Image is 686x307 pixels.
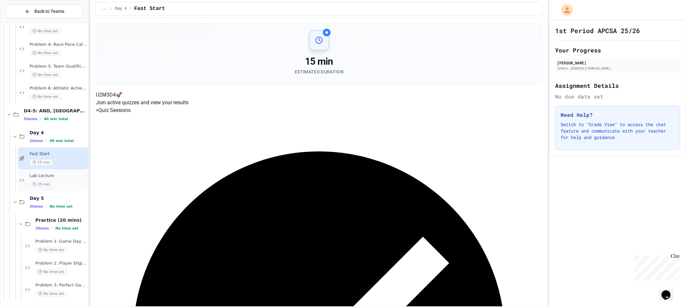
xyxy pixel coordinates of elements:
span: ... [101,6,108,11]
div: [PERSON_NAME] [557,60,678,66]
span: D4-5: AND, [GEOGRAPHIC_DATA], NOT [24,108,87,114]
span: No time set [30,50,61,56]
h2: Assignment Details [555,81,680,90]
span: / [110,6,113,11]
span: / [129,6,132,11]
h3: Need Help? [561,111,675,119]
span: • [46,138,47,143]
button: Back to Teams [6,5,83,18]
span: Problem 2: Player Eligibility [35,261,87,266]
span: 3 items [35,226,49,230]
span: Lab Lecture [30,173,87,179]
div: [EMAIL_ADDRESS][DOMAIN_NAME] [557,66,678,71]
span: Problem 1: Game Day Checker [35,239,87,244]
span: 40 min total [44,117,68,121]
iframe: chat widget [633,253,680,281]
h5: > Quiz Sessions [96,107,542,114]
p: Join active quizzes and view your results [96,99,542,107]
span: 3 items [30,204,43,209]
p: Switch to "Grade View" to access the chat feature and communicate with your teacher for help and ... [561,121,675,141]
span: Day 5 [30,195,87,201]
span: 25 min [30,181,53,187]
span: No time set [35,269,67,275]
span: 2 items [30,139,43,143]
span: No time set [55,226,78,230]
span: 5 items [24,117,37,121]
span: • [40,116,41,121]
div: Estimated Duration [295,69,343,75]
span: Back to Teams [34,8,64,15]
span: Problem 3: Perfect Game Checker [35,283,87,288]
h2: Your Progress [555,46,680,55]
iframe: chat widget [659,281,680,301]
span: No time set [30,28,61,34]
div: My Account [554,3,574,17]
span: No time set [35,291,67,297]
span: Problem 4: Race Pace Calculator [30,42,87,47]
span: Problem 5: Team Qualification System [30,64,87,69]
span: Fast Start [30,151,87,157]
div: No due date set [555,93,680,100]
span: • [46,204,47,209]
span: Fast Start [134,5,165,13]
div: Chat with us now!Close [3,3,44,41]
span: • [51,226,53,231]
span: No time set [30,72,61,78]
span: 15 min [30,159,53,165]
h4: U2M3D4 🚀 [96,91,542,99]
span: 40 min total [50,139,74,143]
span: Problem 6: Athletic Achievement Tracker [30,86,87,91]
span: Day 4 [115,6,127,11]
div: 15 min [295,56,343,67]
span: Day 4 [30,130,87,135]
span: No time set [30,94,61,100]
h1: 1st Period APCSA 25/26 [555,26,640,35]
span: Practice (20 mins) [35,217,87,223]
span: No time set [35,247,67,253]
span: No time set [50,204,73,209]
